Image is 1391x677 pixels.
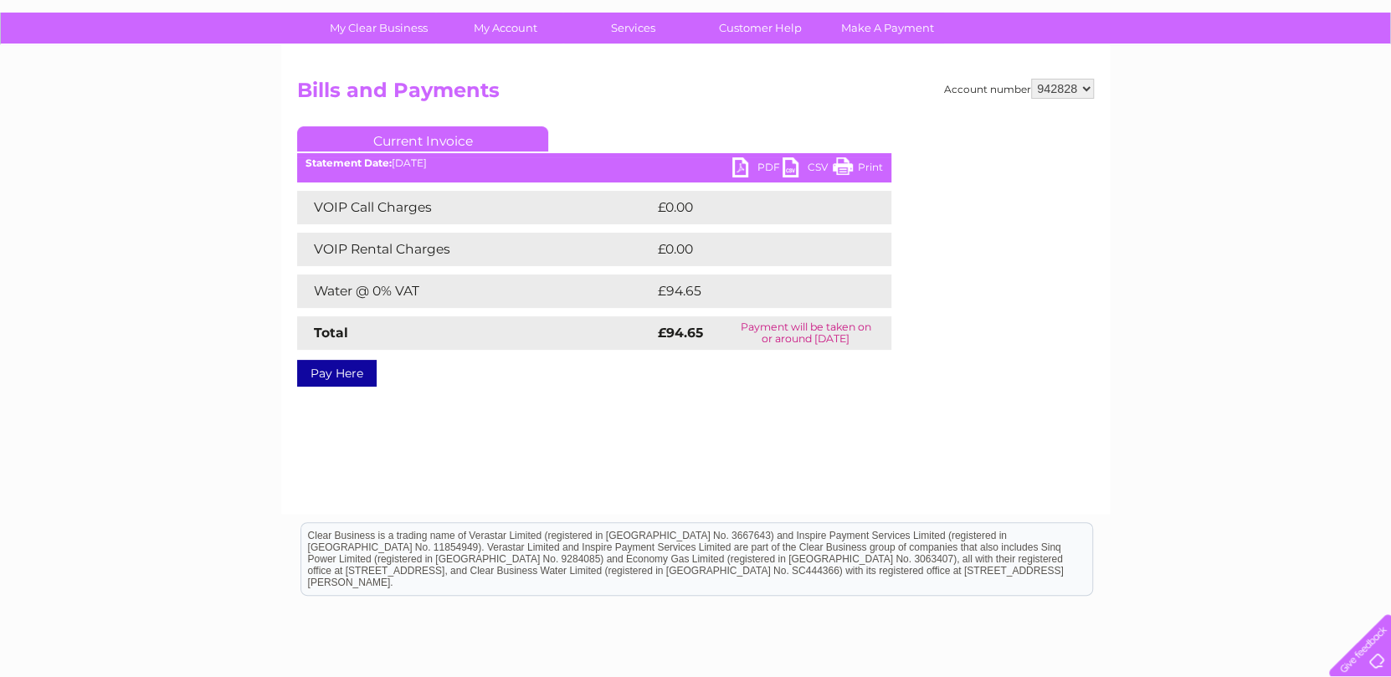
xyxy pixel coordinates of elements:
a: Print [833,157,883,182]
td: £0.00 [654,233,853,266]
a: CSV [783,157,833,182]
a: Make A Payment [819,13,957,44]
td: Water @ 0% VAT [297,274,654,308]
a: Pay Here [297,360,377,387]
a: Blog [1245,71,1270,84]
a: My Clear Business [310,13,448,44]
b: Statement Date: [305,156,392,169]
td: £0.00 [654,191,853,224]
a: My Account [437,13,575,44]
div: [DATE] [297,157,891,169]
td: Payment will be taken on or around [DATE] [720,316,891,350]
a: Customer Help [691,13,829,44]
div: Account number [944,79,1094,99]
a: PDF [732,157,783,182]
strong: £94.65 [658,325,703,341]
a: Water [1096,71,1128,84]
a: Contact [1280,71,1321,84]
a: Energy [1138,71,1175,84]
a: 0333 014 3131 [1075,8,1191,29]
td: VOIP Call Charges [297,191,654,224]
strong: Total [314,325,348,341]
div: Clear Business is a trading name of Verastar Limited (registered in [GEOGRAPHIC_DATA] No. 3667643... [301,9,1092,81]
td: £94.65 [654,274,859,308]
a: Current Invoice [297,126,548,151]
td: VOIP Rental Charges [297,233,654,266]
h2: Bills and Payments [297,79,1094,110]
a: Telecoms [1185,71,1235,84]
a: Log out [1336,71,1375,84]
img: logo.png [49,44,134,95]
a: Services [564,13,702,44]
